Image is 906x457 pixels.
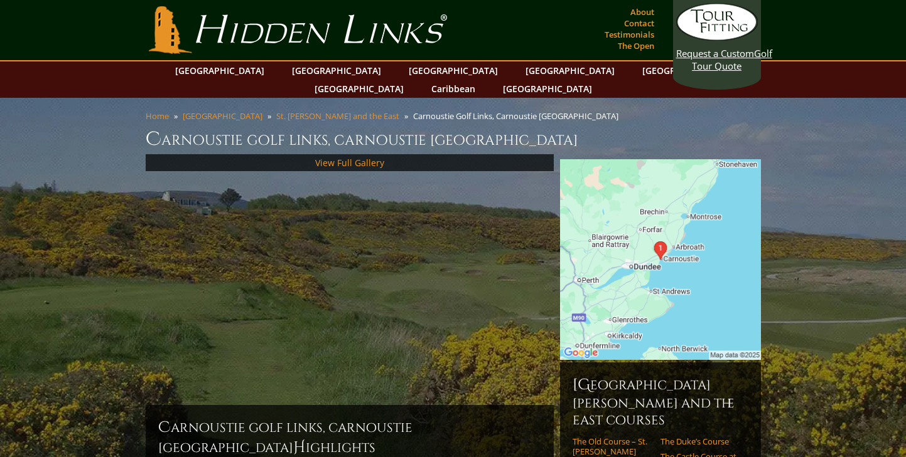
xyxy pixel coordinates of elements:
a: St. [PERSON_NAME] and the East [276,110,399,122]
a: [GEOGRAPHIC_DATA] [169,61,271,80]
h6: [GEOGRAPHIC_DATA][PERSON_NAME] and the East Courses [573,375,748,429]
a: [GEOGRAPHIC_DATA] [402,61,504,80]
a: View Full Gallery [315,157,384,169]
a: [GEOGRAPHIC_DATA] [636,61,738,80]
a: Contact [621,14,657,32]
a: Caribbean [425,80,482,98]
img: Google Map of Carnoustie Golf Centre, Links Parade, Carnoustie DD7 7JE, United Kingdom [560,159,761,360]
a: The Open [615,37,657,55]
span: Request a Custom [676,47,754,60]
a: [GEOGRAPHIC_DATA] [308,80,410,98]
a: [GEOGRAPHIC_DATA] [286,61,387,80]
a: [GEOGRAPHIC_DATA] [519,61,621,80]
a: The Duke’s Course [661,436,740,446]
a: Request a CustomGolf Tour Quote [676,3,758,72]
li: Carnoustie Golf Links, Carnoustie [GEOGRAPHIC_DATA] [413,110,623,122]
a: [GEOGRAPHIC_DATA] [183,110,262,122]
a: About [627,3,657,21]
h1: Carnoustie Golf Links, Carnoustie [GEOGRAPHIC_DATA] [146,127,761,152]
a: [GEOGRAPHIC_DATA] [497,80,598,98]
a: Testimonials [601,26,657,43]
a: Home [146,110,169,122]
